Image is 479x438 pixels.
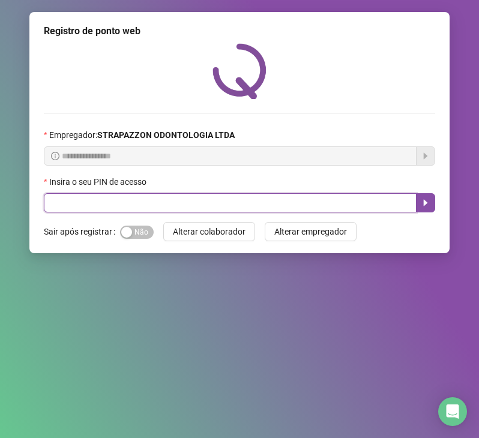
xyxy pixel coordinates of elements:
[212,43,267,99] img: QRPoint
[173,225,246,238] span: Alterar colaborador
[49,128,235,142] span: Empregador :
[44,24,435,38] div: Registro de ponto web
[421,198,430,208] span: caret-right
[274,225,347,238] span: Alterar empregador
[44,222,120,241] label: Sair após registrar
[163,222,255,241] button: Alterar colaborador
[438,397,467,426] div: Open Intercom Messenger
[265,222,357,241] button: Alterar empregador
[97,130,235,140] strong: STRAPAZZON ODONTOLOGIA LTDA
[44,175,154,188] label: Insira o seu PIN de acesso
[51,152,59,160] span: info-circle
